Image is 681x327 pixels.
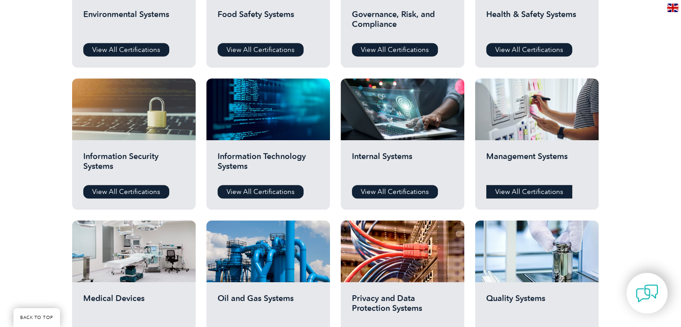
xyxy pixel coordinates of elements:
h2: Food Safety Systems [218,9,319,36]
a: View All Certifications [352,185,438,198]
a: BACK TO TOP [13,308,60,327]
h2: Management Systems [486,151,587,178]
h2: Information Technology Systems [218,151,319,178]
a: View All Certifications [486,185,572,198]
a: View All Certifications [218,43,304,56]
img: contact-chat.png [636,282,658,305]
a: View All Certifications [218,185,304,198]
h2: Health & Safety Systems [486,9,587,36]
h2: Oil and Gas Systems [218,293,319,320]
h2: Quality Systems [486,293,587,320]
a: View All Certifications [83,185,169,198]
h2: Environmental Systems [83,9,184,36]
h2: Information Security Systems [83,151,184,178]
h2: Governance, Risk, and Compliance [352,9,453,36]
a: View All Certifications [83,43,169,56]
img: en [667,4,678,12]
a: View All Certifications [352,43,438,56]
h2: Medical Devices [83,293,184,320]
a: View All Certifications [486,43,572,56]
h2: Internal Systems [352,151,453,178]
h2: Privacy and Data Protection Systems [352,293,453,320]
